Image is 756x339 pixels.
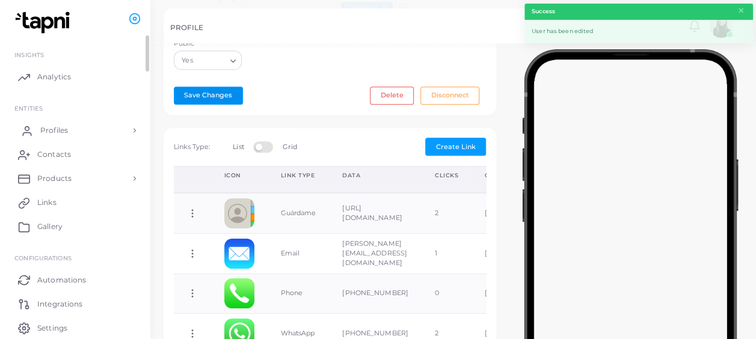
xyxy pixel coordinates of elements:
[268,233,330,273] td: Email
[436,142,476,151] span: Create Link
[524,20,753,43] div: User has been edited
[370,87,414,105] button: Delete
[329,273,422,314] td: [PHONE_NUMBER]
[37,323,67,334] span: Settings
[342,171,408,180] div: Data
[40,125,68,136] span: Profiles
[11,11,78,34] img: logo
[425,138,486,156] button: Create Link
[9,191,141,215] a: Links
[737,4,745,17] button: Close
[180,54,195,67] span: Yes
[420,87,479,105] button: Disconnect
[532,7,555,16] strong: Success
[9,65,141,89] a: Analytics
[174,142,210,151] span: Links Type:
[14,105,43,112] span: ENTITIES
[472,233,529,273] td: [DATE]
[14,51,44,58] span: INSIGHTS
[224,239,254,269] img: email.png
[422,193,472,233] td: 2
[37,197,57,208] span: Links
[195,53,226,67] input: Search for option
[170,23,203,32] h5: PROFILE
[174,87,243,105] button: Save Changes
[422,233,472,273] td: 1
[37,149,71,160] span: Contacts
[472,193,529,233] td: [DATE]
[422,273,472,314] td: 0
[37,72,71,82] span: Analytics
[281,171,316,180] div: Link Type
[174,50,242,70] div: Search for option
[37,275,86,286] span: Automations
[224,198,254,228] img: contactcard.png
[9,118,141,142] a: Profiles
[37,173,72,184] span: Products
[268,193,330,233] td: Guárdame
[9,292,141,316] a: Integrations
[435,171,458,180] div: Clicks
[9,142,141,166] a: Contacts
[9,267,141,292] a: Automations
[37,221,63,232] span: Gallery
[268,273,330,314] td: Phone
[233,142,244,152] label: List
[485,171,515,180] div: Created
[283,142,297,152] label: Grid
[472,273,529,314] td: [DATE]
[224,278,254,308] img: phone.png
[174,166,211,193] th: Action
[9,215,141,239] a: Gallery
[9,166,141,191] a: Products
[224,171,254,180] div: Icon
[37,299,82,310] span: Integrations
[329,233,422,273] td: [PERSON_NAME][EMAIL_ADDRESS][DOMAIN_NAME]
[329,193,422,233] td: [URL][DOMAIN_NAME]
[14,254,72,261] span: Configurations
